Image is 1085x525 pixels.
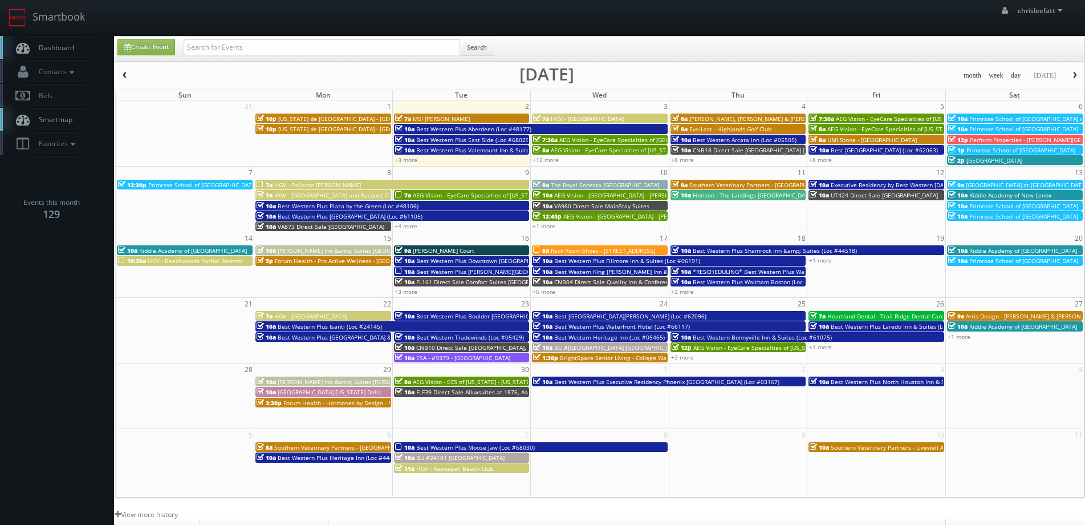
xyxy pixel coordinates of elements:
span: 10a [257,322,276,330]
span: 8 [663,429,669,441]
span: Best Western Plus Downtown [GEOGRAPHIC_DATA] (Loc #48199) [416,257,592,265]
span: FLF39 Direct Sale Alluxsuites at 1876, Ascend Hotel Collection [416,388,587,396]
span: 6 [1078,100,1084,112]
span: 9a [948,181,964,189]
span: Best Western Plus Waltham Boston (Loc #22009) [693,278,827,286]
span: 27 [1074,298,1084,310]
span: 7a [257,181,273,189]
span: 19 [935,232,945,244]
span: Southern Veterinary Partners - [GEOGRAPHIC_DATA][PERSON_NAME] [689,181,876,189]
span: 10a [810,322,829,330]
a: +3 more [395,156,417,164]
span: AEG Vision - EyeCare Specialties of [US_STATE] – EyeCare in [GEOGRAPHIC_DATA] [413,191,633,199]
span: 10 [659,167,669,179]
span: Best Western King [PERSON_NAME] Inn & Suites (Loc #62106) [554,268,724,276]
span: 8a [810,125,826,133]
button: Search [460,39,494,56]
span: 9 [524,167,530,179]
span: 10a [533,333,552,341]
span: [GEOGRAPHIC_DATA] [US_STATE] Dells [278,388,381,396]
span: 2 [524,100,530,112]
span: Tue [455,90,468,100]
a: +1 more [948,333,970,341]
span: 10a [810,146,829,154]
button: day [1007,68,1025,83]
span: 18 [797,232,807,244]
a: +3 more [671,353,694,361]
span: 7a [257,312,273,320]
span: Best Western Plus Plaza by the Green (Loc #48106) [278,202,418,210]
span: 10a [948,212,968,220]
span: 12p [948,136,968,144]
span: 5 [247,429,254,441]
span: Best Western Plus [GEOGRAPHIC_DATA] (Loc #61105) [278,212,422,220]
a: +6 more [533,288,555,296]
span: AEG Vision - ECS of [US_STATE] - [US_STATE] Valley Family Eye Care [413,378,595,386]
span: 10a [395,354,415,362]
span: 10a [257,202,276,210]
span: 7 [247,167,254,179]
span: 1p [948,146,965,154]
span: 10 [935,429,945,441]
span: BU #24181 [GEOGRAPHIC_DATA] [416,454,505,462]
span: Best Western Arcata Inn (Loc #05505) [693,136,797,144]
span: 26 [935,298,945,310]
a: +1 more [533,222,555,230]
span: 9 [800,429,807,441]
span: 9a [533,181,549,189]
span: 10a [257,212,276,220]
span: Southern Veterinary Partners - Livewell Animal Urgent Care of [GEOGRAPHIC_DATA] [831,443,1058,451]
span: AEG Vision - EyeCare Specialties of [US_STATE] - Carolina Family Vision [827,125,1020,133]
span: 10a [395,278,415,286]
span: CNB18 Direct Sale [GEOGRAPHIC_DATA]-[GEOGRAPHIC_DATA] [693,146,859,154]
span: 12:45p [533,212,562,220]
span: 10a [395,388,415,396]
span: 10p [257,125,277,133]
span: 5 [939,100,945,112]
span: 10a [395,257,415,265]
span: 10a [533,378,552,386]
span: VA960 Direct Sale MainStay Suites [554,202,649,210]
span: Forum Health - Hormones by Design - New Braunfels Clinic [283,399,445,407]
span: 22 [382,298,392,310]
span: Primrose School of [GEOGRAPHIC_DATA] [969,212,1078,220]
span: [US_STATE] de [GEOGRAPHIC_DATA] - [GEOGRAPHIC_DATA] [278,125,436,133]
span: 10a [257,333,276,341]
span: Best Western Plus Shamrock Inn &amp; Suites (Loc #44518) [693,247,857,255]
span: Contacts [33,67,77,76]
span: 8a [533,146,549,154]
span: Best Western Plus Moose Jaw (Loc #68030) [416,443,535,451]
span: Events this month [23,197,80,208]
span: Best [GEOGRAPHIC_DATA][PERSON_NAME] (Loc #62096) [554,312,706,320]
span: Wed [592,90,607,100]
span: 11 [797,167,807,179]
span: Best Western Plus Aberdeen (Loc #48177) [416,125,531,133]
span: 8a [395,378,411,386]
span: 9a [672,181,688,189]
span: Best Western Plus Boulder [GEOGRAPHIC_DATA] (Loc #06179) [416,312,584,320]
span: 9a [672,125,688,133]
span: 5p [257,257,273,265]
span: 10a [948,247,968,255]
span: 3 [663,100,669,112]
span: 24 [659,298,669,310]
span: 10a [395,333,415,341]
span: 10a [672,136,691,144]
span: 10a [948,322,968,330]
span: 10a [810,181,829,189]
span: Smartmap [33,115,72,124]
span: HGV - Kaanapali Beach Club [416,465,493,472]
span: 10a [533,191,552,199]
span: 10a [948,115,968,123]
span: HGV - Pallazzo [PERSON_NAME] [274,181,361,189]
span: Best Western Plus Waterfront Hotel (Loc #66117) [554,322,690,330]
span: Best Western Plus North Houston Inn & Suites (Loc #44475) [831,378,995,386]
span: CNB04 Direct Sale Quality Inn & Conference Center [554,278,695,286]
span: chrisleefatt [1018,6,1066,15]
span: Bids [33,91,52,100]
span: 3 [939,364,945,375]
span: 7a [395,115,411,123]
button: week [985,68,1007,83]
span: Primrose School of [GEOGRAPHIC_DATA] [969,202,1078,210]
span: 7:30a [533,136,558,144]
